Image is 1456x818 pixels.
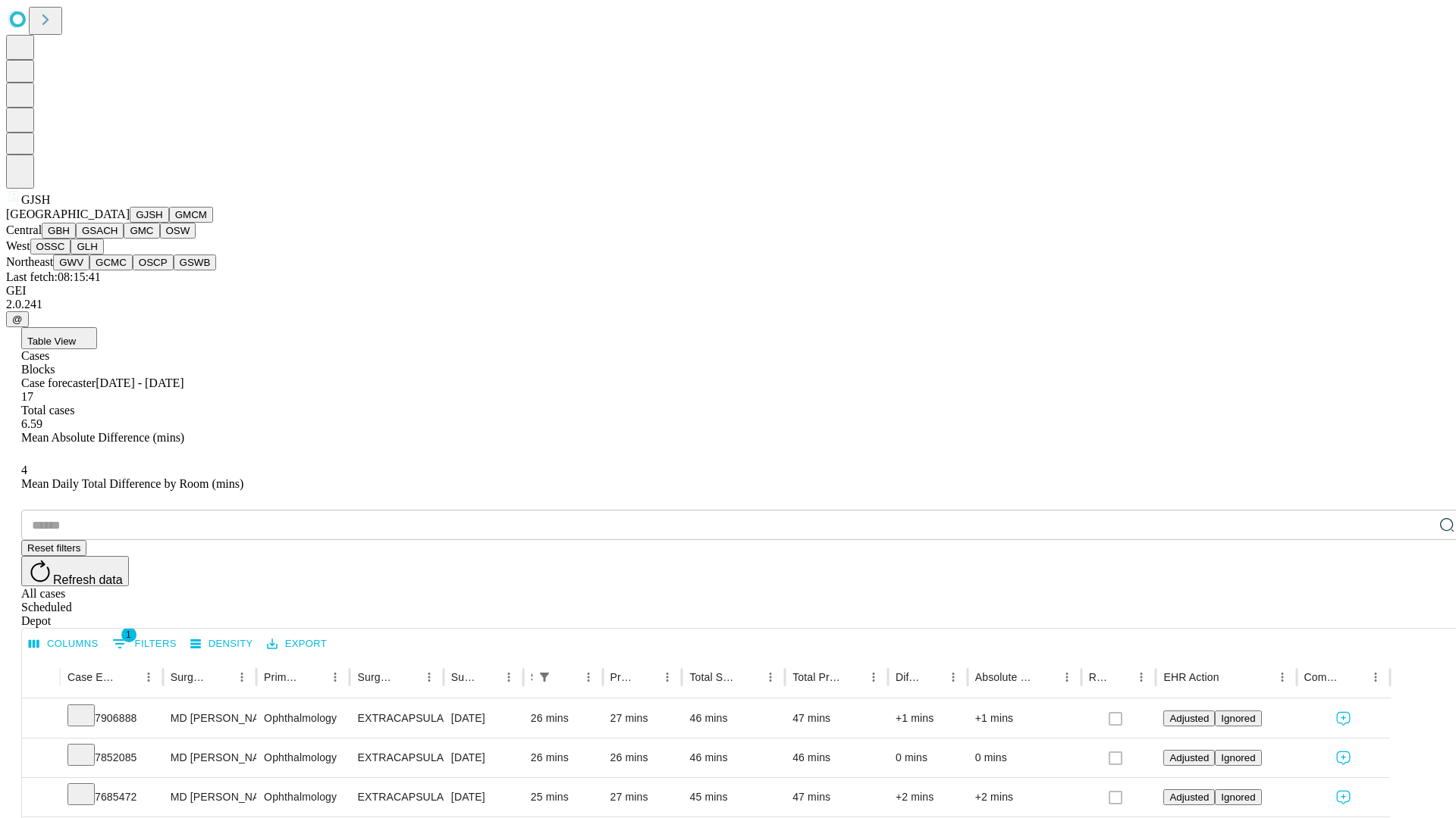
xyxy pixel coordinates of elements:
div: +2 mins [896,778,960,816]
div: 46 mins [689,738,777,777]
button: Menu [231,667,253,688]
div: Case Epic Id [67,671,115,683]
div: 1 active filter [534,667,555,688]
div: EXTRACAPSULAR CATARACT REMOVAL WITH [MEDICAL_DATA] [357,738,435,777]
button: GSWB [174,254,217,270]
button: GJSH [130,207,169,223]
span: Northeast [6,255,53,268]
button: Reset filters [21,540,86,556]
div: Total Predicted Duration [792,671,840,683]
button: Sort [210,667,231,688]
button: GWV [53,254,89,270]
div: 7852085 [67,738,155,777]
button: GMCM [169,207,213,223]
div: Surgeon Name [171,671,209,683]
button: GBH [42,223,76,239]
div: 26 mins [610,738,675,777]
span: Table View [27,336,76,347]
div: EXTRACAPSULAR CATARACT REMOVAL WITH [MEDICAL_DATA] [357,778,435,816]
div: Absolute Difference [975,671,1034,683]
span: [GEOGRAPHIC_DATA] [6,208,130,220]
span: @ [12,314,23,325]
div: EXTRACAPSULAR CATARACT REMOVAL WITH [MEDICAL_DATA] [357,699,435,738]
div: 0 mins [975,738,1074,777]
button: Sort [117,667,138,688]
button: Sort [1035,667,1056,688]
button: OSW [160,223,196,239]
div: 47 mins [792,699,880,738]
div: 0 mins [896,738,960,777]
div: 27 mins [610,778,675,816]
div: 2.0.241 [6,298,1450,311]
button: Sort [303,667,325,688]
button: Menu [943,667,964,688]
span: Total cases [21,404,74,417]
button: Expand [30,785,52,811]
div: Resolved in EHR [1089,671,1109,683]
button: Menu [1272,667,1293,688]
div: Comments [1304,671,1342,683]
button: Menu [1365,667,1386,688]
div: Difference [896,671,920,683]
span: Case forecaster [21,376,96,389]
button: Menu [1131,667,1152,688]
div: EHR Action [1163,671,1219,683]
button: Sort [557,667,578,688]
div: 27 mins [610,699,675,738]
div: MD [PERSON_NAME] [171,778,249,816]
span: 1 [121,627,136,642]
div: 45 mins [689,778,777,816]
button: Adjusted [1163,789,1215,805]
div: 46 mins [689,699,777,738]
button: Sort [1344,667,1365,688]
button: Sort [842,667,863,688]
div: Ophthalmology [264,699,342,738]
span: 17 [21,390,33,403]
button: Sort [1221,667,1242,688]
button: Sort [635,667,657,688]
span: Mean Absolute Difference (mins) [21,431,184,444]
button: Menu [657,667,678,688]
button: Density [187,632,257,656]
div: 7906888 [67,699,155,738]
div: 46 mins [792,738,880,777]
button: Expand [30,706,52,732]
button: @ [6,311,29,327]
button: Sort [921,667,943,688]
button: Export [263,632,331,656]
button: Show filters [108,632,180,656]
button: Menu [138,667,159,688]
button: OSCP [133,254,174,270]
button: Menu [578,667,599,688]
span: Mean Daily Total Difference by Room (mins) [21,477,243,490]
span: Reset filters [27,542,80,554]
button: Select columns [25,632,102,656]
button: Sort [739,667,760,688]
div: +1 mins [896,699,960,738]
span: [DATE] - [DATE] [96,376,184,389]
span: GJSH [21,193,50,206]
button: Menu [760,667,781,688]
div: +1 mins [975,699,1074,738]
span: Central [6,223,42,236]
span: Adjusted [1169,752,1209,763]
button: Sort [397,667,419,688]
span: Ignored [1221,791,1255,803]
span: Ignored [1221,713,1255,724]
button: Menu [419,667,440,688]
button: Menu [325,667,346,688]
div: GEI [6,284,1450,298]
button: Ignored [1215,789,1261,805]
div: 7685472 [67,778,155,816]
button: Table View [21,327,97,349]
button: OSSC [30,239,71,254]
button: Ignored [1215,710,1261,726]
div: 47 mins [792,778,880,816]
button: GLH [71,239,103,254]
button: GMC [124,223,159,239]
div: Total Scheduled Duration [689,671,737,683]
button: Refresh data [21,556,129,586]
button: GCMC [89,254,133,270]
div: Surgery Name [357,671,395,683]
div: Scheduled In Room Duration [531,671,532,683]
